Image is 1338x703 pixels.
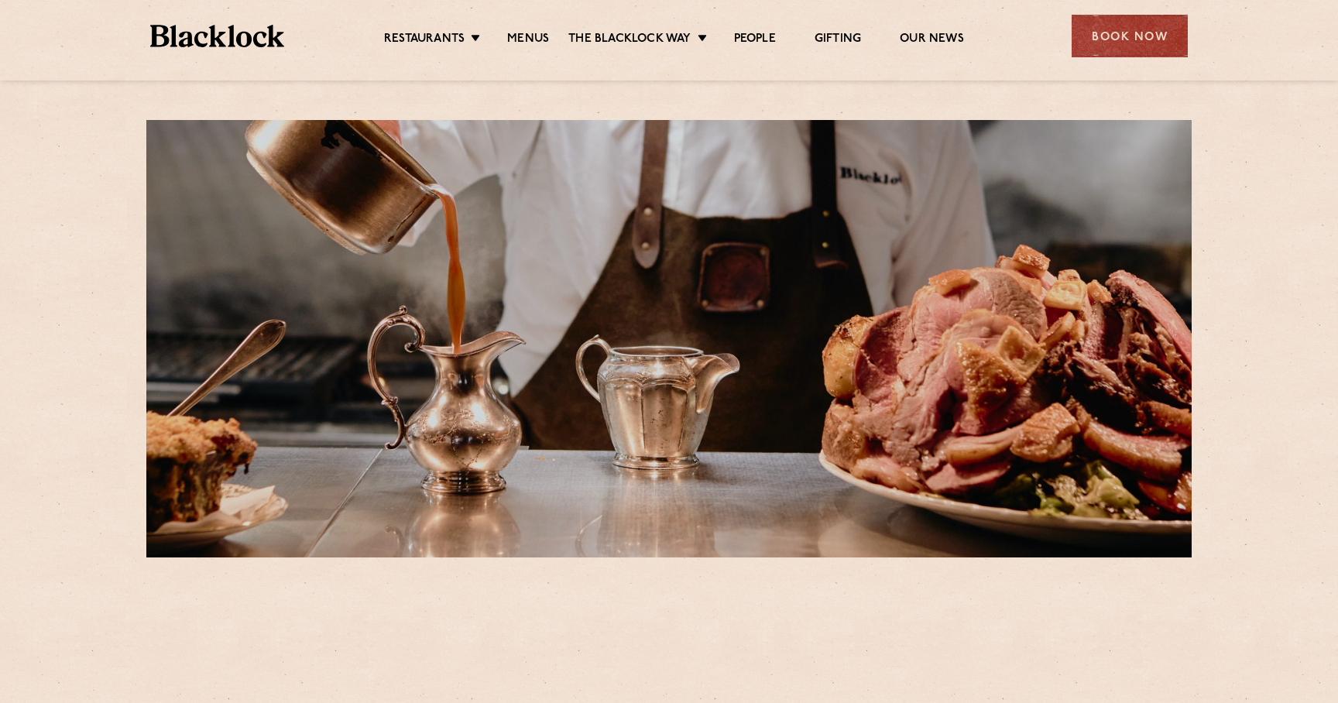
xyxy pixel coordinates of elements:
[568,32,691,49] a: The Blacklock Way
[150,25,284,47] img: BL_Textured_Logo-footer-cropped.svg
[900,32,964,49] a: Our News
[384,32,465,49] a: Restaurants
[1072,15,1188,57] div: Book Now
[734,32,776,49] a: People
[815,32,861,49] a: Gifting
[507,32,549,49] a: Menus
